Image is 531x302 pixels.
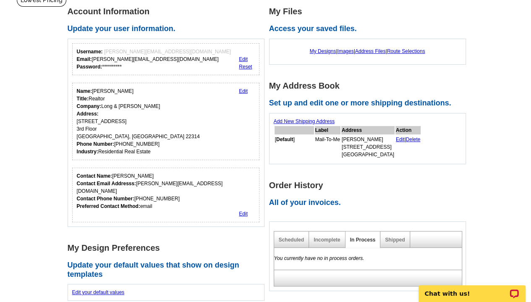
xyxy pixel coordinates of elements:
div: Your personal details. [72,83,260,160]
th: Address [341,126,395,134]
a: Delete [406,137,421,142]
h1: Order History [269,181,471,190]
h2: Set up and edit one or more shipping destinations. [269,99,471,108]
div: Your login information. [72,43,260,75]
em: You currently have no in process orders. [274,255,364,261]
a: Edit your default values [72,289,125,295]
a: My Designs [310,48,336,54]
div: [PERSON_NAME][EMAIL_ADDRESS][DOMAIN_NAME] ********** [77,48,231,71]
strong: Contact Name: [77,173,112,179]
td: Mail-To-Me [315,135,340,159]
a: Incomplete [314,237,340,243]
strong: Email: [77,56,92,62]
th: Action [395,126,421,134]
td: | [395,135,421,159]
strong: Contact Phone Number: [77,196,134,202]
iframe: LiveChat chat widget [413,276,531,302]
div: [PERSON_NAME] [PERSON_NAME][EMAIL_ADDRESS][DOMAIN_NAME] [PHONE_NUMBER] email [77,172,255,210]
a: Edit [239,56,248,62]
strong: Password: [77,64,102,70]
a: Add New Shipping Address [274,118,335,124]
h1: Account Information [68,7,269,16]
strong: Phone Number: [77,141,114,147]
a: Shipped [385,237,405,243]
a: In Process [350,237,376,243]
strong: Company: [77,103,102,109]
div: Who should we contact regarding order issues? [72,168,260,222]
a: Edit [396,137,405,142]
a: Route Selections [387,48,425,54]
h2: Update your default values that show on design templates [68,261,269,279]
a: Reset [239,64,252,70]
h2: Update your user information. [68,24,269,34]
h1: My Files [269,7,471,16]
b: Default [276,137,293,142]
span: [PERSON_NAME][EMAIL_ADDRESS][DOMAIN_NAME] [104,49,231,55]
a: Address Files [355,48,386,54]
div: [PERSON_NAME] Realtor Long & [PERSON_NAME] [STREET_ADDRESS] 3rd Floor [GEOGRAPHIC_DATA], [GEOGRAP... [77,87,200,155]
h1: My Address Book [269,81,471,90]
strong: Contact Email Addresss: [77,181,136,186]
strong: Title: [77,96,89,102]
td: [ ] [275,135,314,159]
th: Label [315,126,340,134]
div: | | | [274,43,461,59]
a: Scheduled [279,237,304,243]
strong: Username: [77,49,103,55]
a: Edit [239,88,248,94]
td: [PERSON_NAME] [STREET_ADDRESS] [GEOGRAPHIC_DATA] [341,135,395,159]
strong: Preferred Contact Method: [77,203,140,209]
a: Edit [239,211,248,217]
h2: Access your saved files. [269,24,471,34]
strong: Industry: [77,149,98,155]
strong: Name: [77,88,92,94]
strong: Address: [77,111,99,117]
a: Images [337,48,353,54]
h1: My Design Preferences [68,244,269,252]
h2: All of your invoices. [269,198,471,207]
